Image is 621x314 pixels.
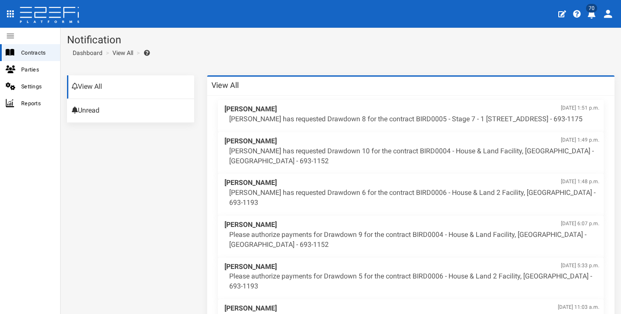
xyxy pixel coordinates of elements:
a: [PERSON_NAME][DATE] 1:49 p.m. [PERSON_NAME] has requested Drawdown 10 for the contract BIRD0004 -... [218,132,604,174]
p: [PERSON_NAME] has requested Drawdown 6 for the contract BIRD0006 - House & Land 2 Facility, [GEOG... [229,188,599,208]
span: [DATE] 1:51 p.m. [561,104,599,112]
a: [PERSON_NAME][DATE] 5:33 p.m. Please authorize payments for Drawdown 5 for the contract BIRD0006 ... [218,258,604,300]
p: [PERSON_NAME] has requested Drawdown 8 for the contract BIRD0005 - Stage 7 - 1 [STREET_ADDRESS] -... [229,114,599,124]
span: Settings [21,81,53,91]
span: Dashboard [69,49,102,56]
p: Please authorize payments for Drawdown 5 for the contract BIRD0006 - House & Land 2 Facility, [GE... [229,272,599,291]
span: [DATE] 1:49 p.m. [561,136,599,144]
h3: View All [211,81,239,89]
a: [PERSON_NAME][DATE] 1:48 p.m. [PERSON_NAME] has requested Drawdown 6 for the contract BIRD0006 - ... [218,174,604,216]
span: [PERSON_NAME] [224,220,599,230]
span: [DATE] 5:33 p.m. [561,262,599,269]
span: [DATE] 1:48 p.m. [561,178,599,185]
a: View All [112,49,133,57]
span: [PERSON_NAME] [224,136,599,146]
a: View All [67,75,194,99]
span: Parties [21,65,53,74]
span: [DATE] 11:03 a.m. [558,304,599,311]
p: Please authorize payments for Drawdown 9 for the contract BIRD0004 - House & Land Facility, [GEOG... [229,230,599,250]
span: Contracts [21,48,53,58]
span: [PERSON_NAME] [224,304,599,314]
a: [PERSON_NAME][DATE] 1:51 p.m. [PERSON_NAME] has requested Drawdown 8 for the contract BIRD0005 - ... [218,100,604,132]
span: [DATE] 6:07 p.m. [561,220,599,227]
a: Dashboard [69,49,102,57]
h1: Notification [67,34,615,45]
span: [PERSON_NAME] [224,178,599,188]
span: [PERSON_NAME] [224,262,599,272]
span: [PERSON_NAME] [224,104,599,114]
span: Reports [21,98,53,108]
a: Unread [67,99,194,123]
p: [PERSON_NAME] has requested Drawdown 10 for the contract BIRD0004 - House & Land Facility, [GEOGR... [229,146,599,166]
a: [PERSON_NAME][DATE] 6:07 p.m. Please authorize payments for Drawdown 9 for the contract BIRD0004 ... [218,216,604,258]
